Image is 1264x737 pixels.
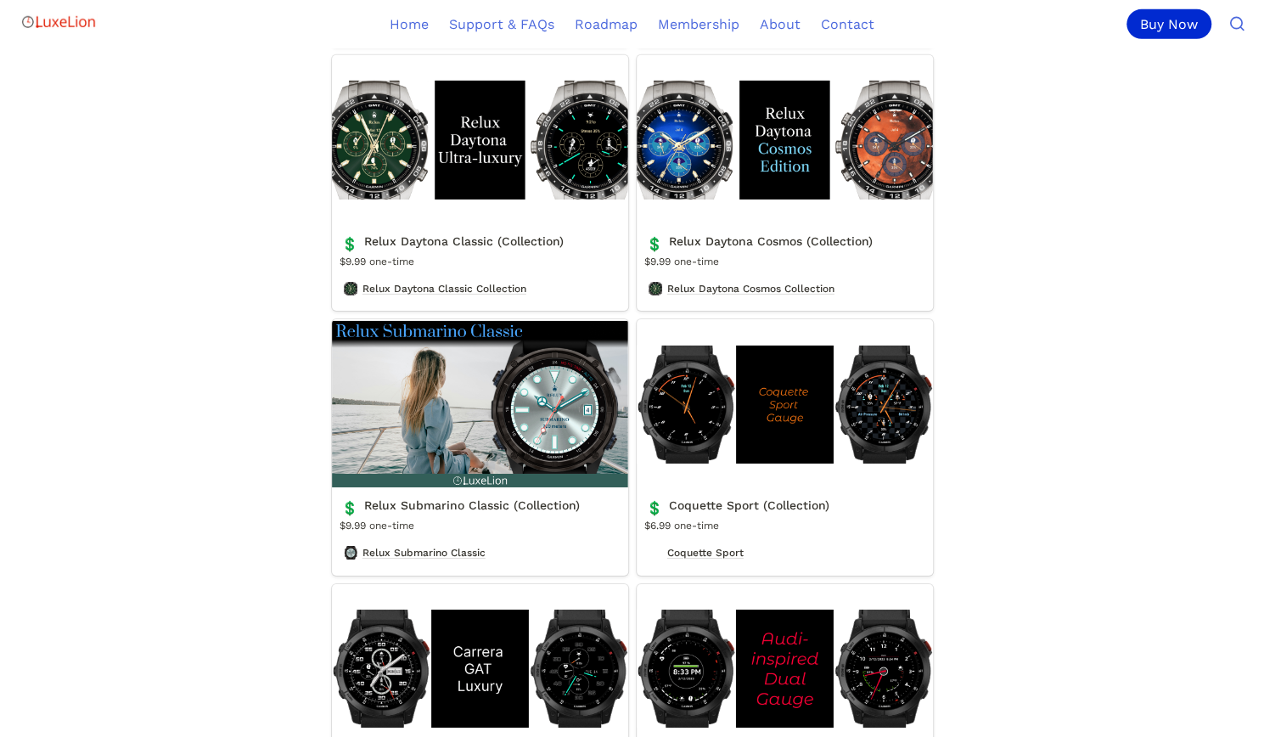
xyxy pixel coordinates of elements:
[637,319,933,575] a: Coquette Sport (Collection)
[1126,9,1218,39] a: Buy Now
[1126,9,1211,39] div: Buy Now
[332,319,628,575] a: Relux Submarino Classic (Collection)
[637,55,933,311] a: Relux Daytona Cosmos (Collection)
[332,55,628,311] a: Relux Daytona Classic (Collection)
[20,5,97,39] img: Logo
